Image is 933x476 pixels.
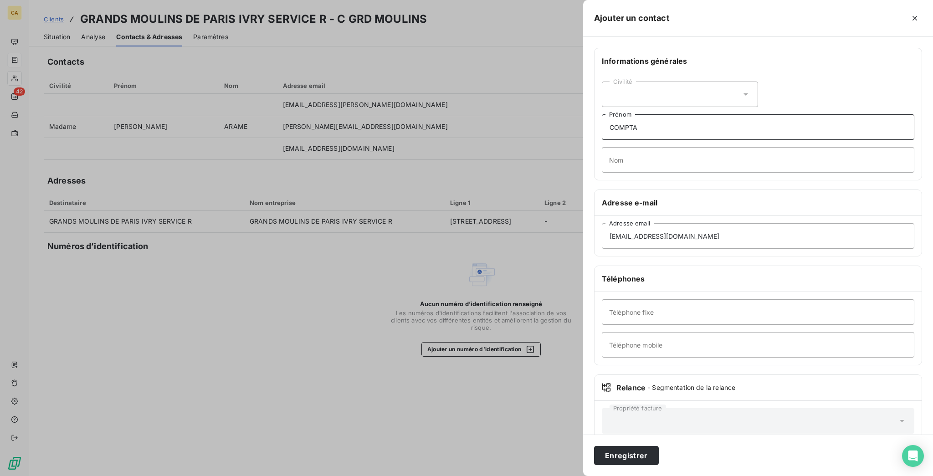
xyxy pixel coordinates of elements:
h6: Adresse e-mail [602,197,914,208]
input: placeholder [602,299,914,325]
input: placeholder [602,114,914,140]
h5: Ajouter un contact [594,12,670,25]
div: Relance [602,382,914,393]
input: placeholder [602,147,914,173]
h6: Informations générales [602,56,914,67]
input: placeholder [602,223,914,249]
span: - Segmentation de la relance [647,383,735,392]
h6: Téléphones [602,273,914,284]
input: placeholder [602,332,914,358]
div: Open Intercom Messenger [902,445,924,467]
button: Enregistrer [594,446,659,465]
